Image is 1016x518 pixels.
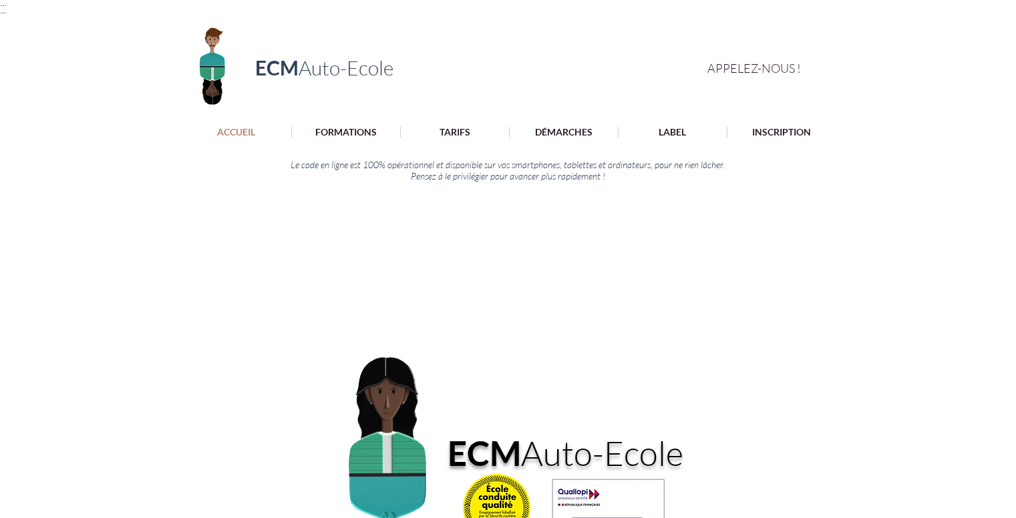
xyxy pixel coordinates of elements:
[745,127,818,138] p: INSCRIPTION
[255,55,393,79] a: ECMAuto-Ecole
[181,126,836,138] nav: Site
[210,127,262,138] p: ACCUEIL
[707,59,814,76] a: APPELEZ-NOUS !
[180,19,244,109] img: Logo ECM en-tête.png
[528,127,599,138] p: DÉMARCHES
[652,127,693,138] p: LABEL
[509,127,618,138] a: DÉMARCHES
[707,61,801,75] span: APPELEZ-NOUS !
[182,127,291,138] a: ACCUEIL
[411,170,605,182] span: Pensez à le privilégier pour avancer plus rapidement !
[727,127,836,138] a: INSCRIPTION
[291,159,725,170] span: Le code en ligne est 100% opérationnel et disponible sur vos smartphones, tablettes et ordinateur...
[521,432,683,473] span: Auto-Ecole
[400,127,509,138] a: TARIFS
[255,55,299,79] span: ECM
[299,55,393,80] span: Auto-Ecole
[433,127,477,138] p: TARIFS
[618,127,727,138] a: LABEL
[309,127,383,138] p: FORMATIONS
[448,433,521,473] a: ECM
[291,127,400,138] a: FORMATIONS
